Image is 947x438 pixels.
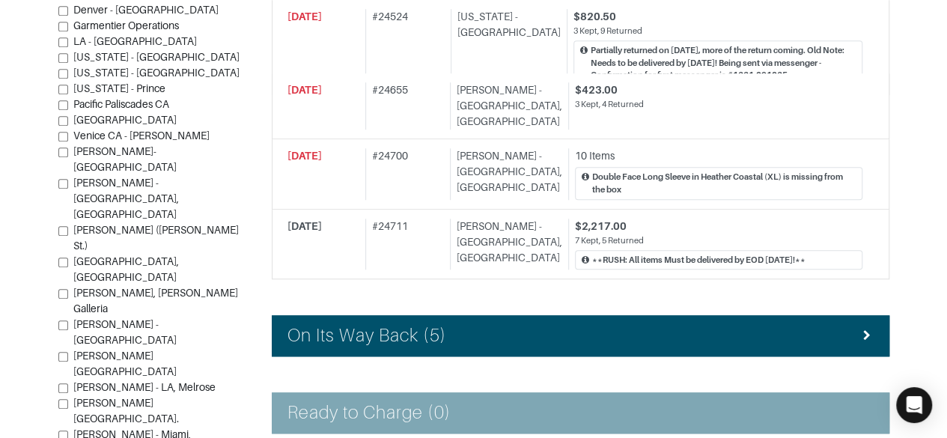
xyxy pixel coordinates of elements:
[73,146,177,174] span: [PERSON_NAME]-[GEOGRAPHIC_DATA]
[73,350,177,378] span: [PERSON_NAME][GEOGRAPHIC_DATA]
[58,353,68,362] input: [PERSON_NAME][GEOGRAPHIC_DATA]
[451,9,561,85] div: [US_STATE] - [GEOGRAPHIC_DATA]
[73,4,219,16] span: Denver - [GEOGRAPHIC_DATA]
[58,180,68,189] input: [PERSON_NAME] - [GEOGRAPHIC_DATA], [GEOGRAPHIC_DATA]
[575,219,862,234] div: $2,217.00
[58,70,68,79] input: [US_STATE] - [GEOGRAPHIC_DATA]
[58,117,68,127] input: [GEOGRAPHIC_DATA]
[450,219,562,270] div: [PERSON_NAME] - [GEOGRAPHIC_DATA], [GEOGRAPHIC_DATA]
[365,82,444,130] div: # 24655
[287,10,322,22] span: [DATE]
[592,254,806,267] div: **RUSH: All items Must be delivered by EOD [DATE]!**
[58,38,68,48] input: LA - [GEOGRAPHIC_DATA]
[287,220,322,232] span: [DATE]
[73,398,179,425] span: [PERSON_NAME][GEOGRAPHIC_DATA].
[575,82,862,98] div: $423.00
[73,288,238,315] span: [PERSON_NAME], [PERSON_NAME] Galleria
[287,84,322,96] span: [DATE]
[450,82,562,130] div: [PERSON_NAME] - [GEOGRAPHIC_DATA], [GEOGRAPHIC_DATA]
[287,325,446,347] h4: On Its Way Back (5)
[73,130,210,142] span: Venice CA - [PERSON_NAME]
[365,9,445,85] div: # 24524
[73,36,197,48] span: LA - [GEOGRAPHIC_DATA]
[287,402,451,424] h4: Ready to Charge (0)
[73,115,177,127] span: [GEOGRAPHIC_DATA]
[573,9,862,25] div: $820.50
[73,20,179,32] span: Garmentier Operations
[73,83,165,95] span: [US_STATE] - Prince
[58,384,68,394] input: [PERSON_NAME] - LA, Melrose
[58,148,68,158] input: [PERSON_NAME]-[GEOGRAPHIC_DATA]
[58,54,68,64] input: [US_STATE] - [GEOGRAPHIC_DATA]
[73,99,169,111] span: Pacific Paliscades CA
[591,44,856,82] div: Partially returned on [DATE], more of the return coming. Old Note: Needs to be delivered by [DATE...
[58,227,68,237] input: [PERSON_NAME] ([PERSON_NAME] St.)
[58,85,68,95] input: [US_STATE] - Prince
[365,219,444,270] div: # 24711
[58,7,68,16] input: Denver - [GEOGRAPHIC_DATA]
[58,101,68,111] input: Pacific Paliscades CA
[73,319,177,347] span: [PERSON_NAME] - [GEOGRAPHIC_DATA]
[575,234,862,247] div: 7 Kept, 5 Returned
[575,148,862,164] div: 10 Items
[73,382,216,394] span: [PERSON_NAME] - LA, Melrose
[58,290,68,299] input: [PERSON_NAME], [PERSON_NAME] Galleria
[896,387,932,423] div: Open Intercom Messenger
[365,148,444,200] div: # 24700
[287,150,322,162] span: [DATE]
[73,67,240,79] span: [US_STATE] - [GEOGRAPHIC_DATA]
[58,258,68,268] input: [GEOGRAPHIC_DATA], [GEOGRAPHIC_DATA]
[58,321,68,331] input: [PERSON_NAME] - [GEOGRAPHIC_DATA]
[73,256,179,284] span: [GEOGRAPHIC_DATA], [GEOGRAPHIC_DATA]
[58,133,68,142] input: Venice CA - [PERSON_NAME]
[73,225,239,252] span: [PERSON_NAME] ([PERSON_NAME] St.)
[592,171,856,196] div: Double Face Long Sleeve in Heather Coastal (XL) is missing from the box
[73,52,240,64] span: [US_STATE] - [GEOGRAPHIC_DATA]
[58,22,68,32] input: Garmentier Operations
[450,148,562,200] div: [PERSON_NAME] - [GEOGRAPHIC_DATA], [GEOGRAPHIC_DATA]
[575,98,862,111] div: 3 Kept, 4 Returned
[73,177,179,221] span: [PERSON_NAME] - [GEOGRAPHIC_DATA], [GEOGRAPHIC_DATA]
[573,25,862,37] div: 3 Kept, 9 Returned
[58,400,68,410] input: [PERSON_NAME][GEOGRAPHIC_DATA].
